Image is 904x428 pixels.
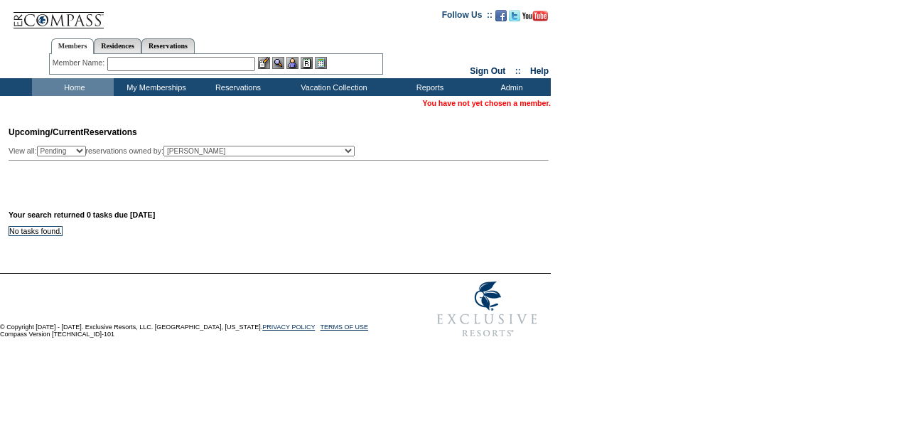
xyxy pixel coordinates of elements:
img: Reservations [301,57,313,69]
td: No tasks found. [9,226,63,235]
img: b_edit.gif [258,57,270,69]
a: TERMS OF USE [321,323,369,331]
img: View [272,57,284,69]
td: Vacation Collection [277,78,387,96]
td: Reports [387,78,469,96]
a: Become our fan on Facebook [495,14,507,23]
td: Follow Us :: [442,9,493,26]
a: Subscribe to our YouTube Channel [522,14,548,23]
td: Admin [469,78,551,96]
img: Exclusive Resorts [424,274,551,345]
div: View all: reservations owned by: [9,146,361,156]
td: My Memberships [114,78,195,96]
a: Sign Out [470,66,505,76]
td: Home [32,78,114,96]
a: Members [51,38,95,54]
img: Become our fan on Facebook [495,10,507,21]
div: Your search returned 0 tasks due [DATE] [9,210,552,226]
a: Follow us on Twitter [509,14,520,23]
span: You have not yet chosen a member. [423,99,551,107]
img: Impersonate [286,57,298,69]
span: :: [515,66,521,76]
a: Reservations [141,38,195,53]
a: PRIVACY POLICY [262,323,315,331]
div: Member Name: [53,57,107,69]
span: Upcoming/Current [9,127,83,137]
a: Help [530,66,549,76]
img: b_calculator.gif [315,57,327,69]
span: Reservations [9,127,137,137]
img: Follow us on Twitter [509,10,520,21]
td: Reservations [195,78,277,96]
a: Residences [94,38,141,53]
img: Subscribe to our YouTube Channel [522,11,548,21]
